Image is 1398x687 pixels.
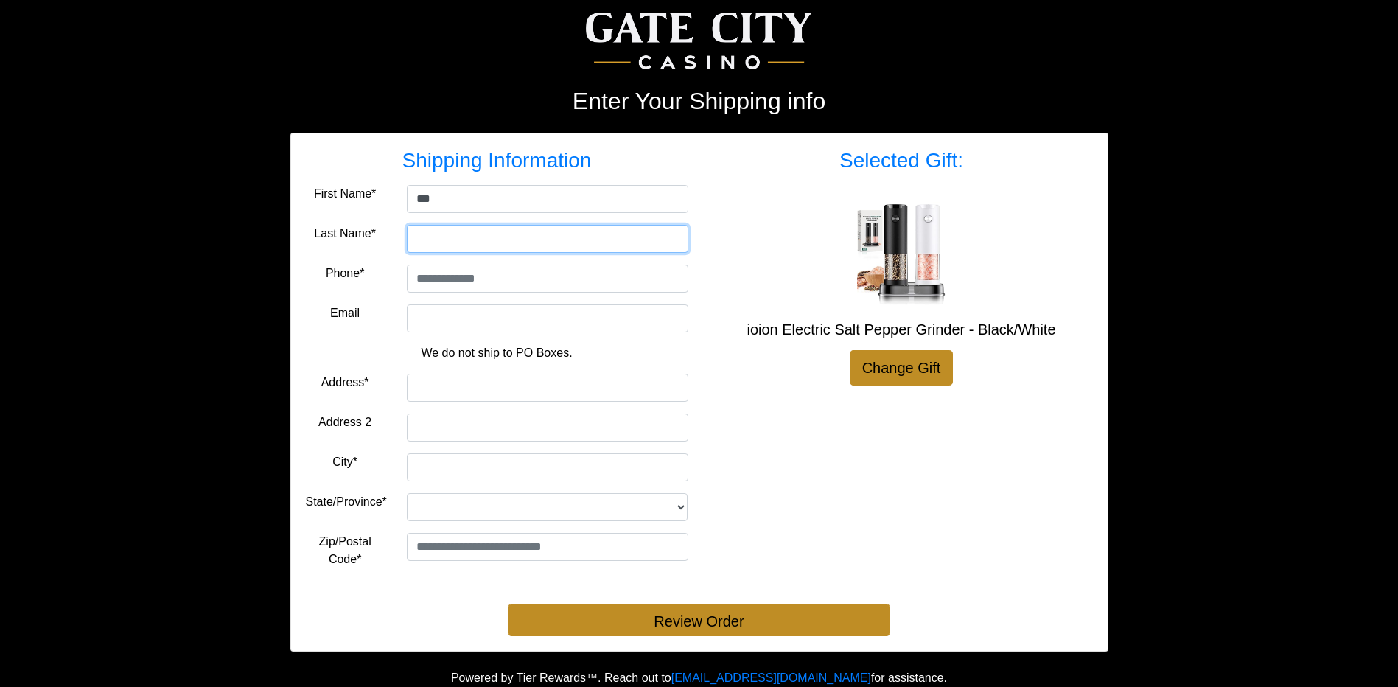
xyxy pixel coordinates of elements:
label: State/Province* [306,493,387,511]
p: We do not ship to PO Boxes. [317,344,677,362]
label: First Name* [314,185,376,203]
h3: Selected Gift: [710,148,1093,173]
h5: ioion Electric Salt Pepper Grinder - Black/White [710,321,1093,338]
label: Address 2 [318,414,371,431]
label: Address* [321,374,369,391]
img: ioion Electric Salt Pepper Grinder - Black/White [842,191,960,309]
h2: Enter Your Shipping info [290,87,1108,115]
label: Zip/Postal Code* [306,533,385,568]
a: Change Gift [850,350,954,386]
label: Email [330,304,360,322]
label: Last Name* [314,225,376,243]
h3: Shipping Information [306,148,688,173]
label: Phone* [326,265,365,282]
button: Review Order [508,604,890,636]
a: [EMAIL_ADDRESS][DOMAIN_NAME] [671,672,871,684]
label: City* [332,453,357,471]
span: Powered by Tier Rewards™. Reach out to for assistance. [451,672,947,684]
